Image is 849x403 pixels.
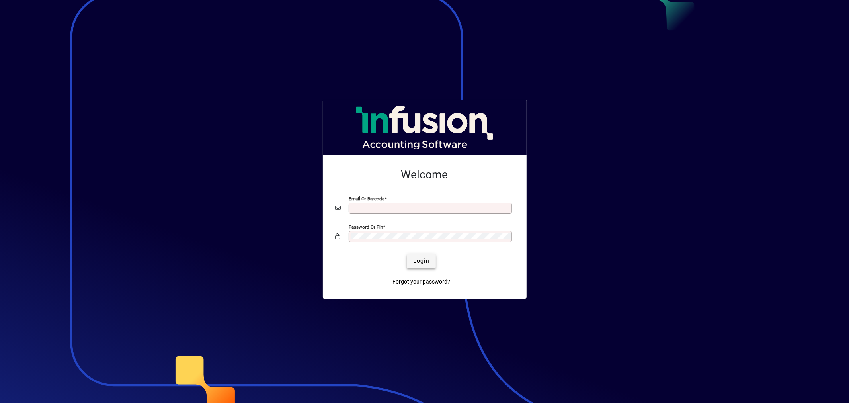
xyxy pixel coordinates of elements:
h2: Welcome [336,168,514,182]
mat-label: Password or Pin [349,224,383,229]
mat-label: Email or Barcode [349,196,385,201]
span: Login [413,257,429,265]
span: Forgot your password? [392,278,450,286]
button: Login [407,254,436,268]
a: Forgot your password? [389,275,453,289]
